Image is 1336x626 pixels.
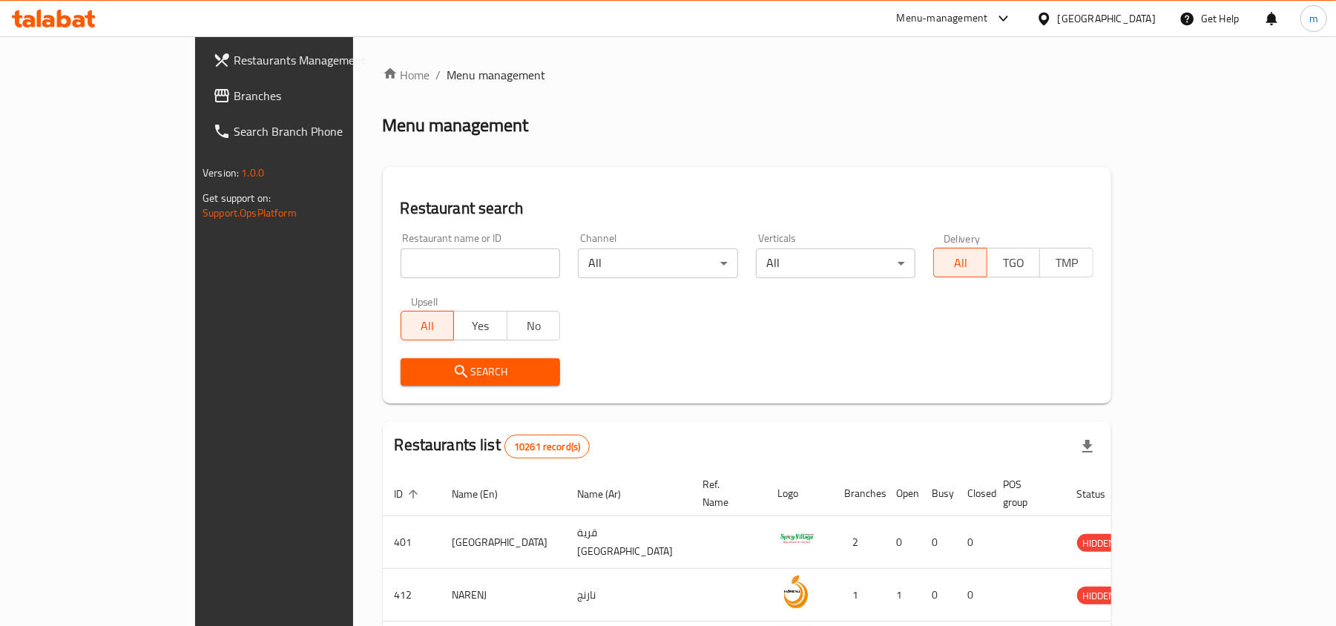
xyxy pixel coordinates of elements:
[778,573,815,610] img: NARENJ
[460,315,501,337] span: Yes
[956,471,992,516] th: Closed
[453,485,518,503] span: Name (En)
[201,78,418,113] a: Branches
[1077,485,1125,503] span: Status
[956,516,992,569] td: 0
[504,435,590,458] div: Total records count
[578,485,641,503] span: Name (Ar)
[241,163,264,182] span: 1.0.0
[921,471,956,516] th: Busy
[401,358,561,386] button: Search
[766,471,833,516] th: Logo
[1004,475,1047,511] span: POS group
[203,188,271,208] span: Get support on:
[401,197,1093,220] h2: Restaurant search
[395,434,590,458] h2: Restaurants list
[833,516,885,569] td: 2
[203,163,239,182] span: Version:
[578,248,738,278] div: All
[1058,10,1156,27] div: [GEOGRAPHIC_DATA]
[505,440,589,454] span: 10261 record(s)
[1077,587,1122,604] span: HIDDEN
[933,248,987,277] button: All
[507,311,561,340] button: No
[1039,248,1093,277] button: TMP
[1046,252,1087,274] span: TMP
[401,311,455,340] button: All
[395,485,423,503] span: ID
[411,296,438,306] label: Upsell
[956,569,992,622] td: 0
[944,233,981,243] label: Delivery
[885,471,921,516] th: Open
[1070,429,1105,464] div: Export file
[447,66,546,84] span: Menu management
[778,521,815,558] img: Spicy Village
[401,248,561,278] input: Search for restaurant name or ID..
[993,252,1035,274] span: TGO
[833,471,885,516] th: Branches
[201,113,418,149] a: Search Branch Phone
[407,315,449,337] span: All
[885,516,921,569] td: 0
[234,51,407,69] span: Restaurants Management
[987,248,1041,277] button: TGO
[234,87,407,105] span: Branches
[513,315,555,337] span: No
[566,569,691,622] td: نارنج
[203,203,297,223] a: Support.OpsPlatform
[1077,534,1122,552] div: HIDDEN
[566,516,691,569] td: قرية [GEOGRAPHIC_DATA]
[441,569,566,622] td: NARENJ
[412,363,549,381] span: Search
[833,569,885,622] td: 1
[234,122,407,140] span: Search Branch Phone
[453,311,507,340] button: Yes
[436,66,441,84] li: /
[201,42,418,78] a: Restaurants Management
[885,569,921,622] td: 1
[1077,587,1122,604] div: HIDDEN
[1077,535,1122,552] span: HIDDEN
[1309,10,1318,27] span: m
[921,569,956,622] td: 0
[921,516,956,569] td: 0
[383,66,1111,84] nav: breadcrumb
[756,248,916,278] div: All
[897,10,988,27] div: Menu-management
[703,475,748,511] span: Ref. Name
[940,252,981,274] span: All
[383,113,529,137] h2: Menu management
[441,516,566,569] td: [GEOGRAPHIC_DATA]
